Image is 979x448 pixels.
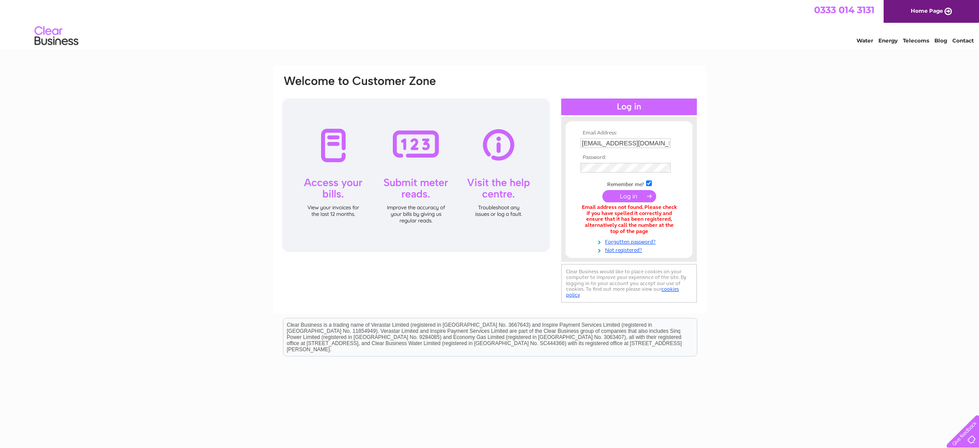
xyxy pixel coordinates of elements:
div: Email address not found. Please check if you have spelled it correctly and ensure that it has bee... [580,205,678,235]
a: Water [857,37,873,44]
th: Password: [578,155,680,161]
a: Contact [952,37,974,44]
th: Email Address: [578,130,680,136]
a: Telecoms [903,37,929,44]
a: Blog [934,37,947,44]
a: 0333 014 3131 [814,4,874,15]
a: Forgotten password? [580,237,680,245]
td: Remember me? [578,179,680,188]
img: logo.png [34,23,79,49]
a: cookies policy [566,286,679,298]
a: Energy [878,37,898,44]
div: Clear Business would like to place cookies on your computer to improve your experience of the sit... [561,264,697,302]
div: Clear Business is a trading name of Verastar Limited (registered in [GEOGRAPHIC_DATA] No. 3667643... [283,5,697,42]
input: Submit [602,190,656,202]
a: Not registered? [580,245,680,254]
